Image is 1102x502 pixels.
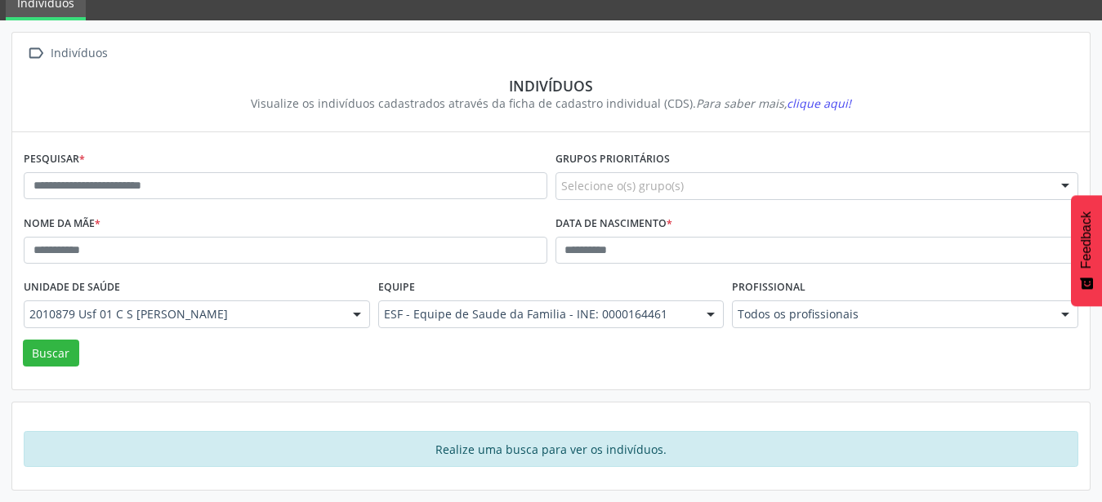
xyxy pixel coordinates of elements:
[24,431,1078,467] div: Realize uma busca para ver os indivíduos.
[24,42,110,65] a:  Indivíduos
[561,177,684,194] span: Selecione o(s) grupo(s)
[787,96,851,111] span: clique aqui!
[24,275,120,300] label: Unidade de saúde
[47,42,110,65] div: Indivíduos
[378,275,415,300] label: Equipe
[23,340,79,367] button: Buscar
[29,306,337,322] span: 2010879 Usf 01 C S [PERSON_NAME]
[24,147,85,172] label: Pesquisar
[732,275,805,300] label: Profissional
[696,96,851,111] i: Para saber mais,
[1071,195,1102,306] button: Feedback - Mostrar pesquisa
[35,95,1067,112] div: Visualize os indivíduos cadastrados através da ficha de cadastro individual (CDS).
[738,306,1045,322] span: Todos os profissionais
[24,42,47,65] i: 
[24,211,100,237] label: Nome da mãe
[1079,211,1094,269] span: Feedback
[555,211,672,237] label: Data de nascimento
[384,306,691,322] span: ESF - Equipe de Saude da Familia - INE: 0000164461
[555,147,670,172] label: Grupos prioritários
[35,77,1067,95] div: Indivíduos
